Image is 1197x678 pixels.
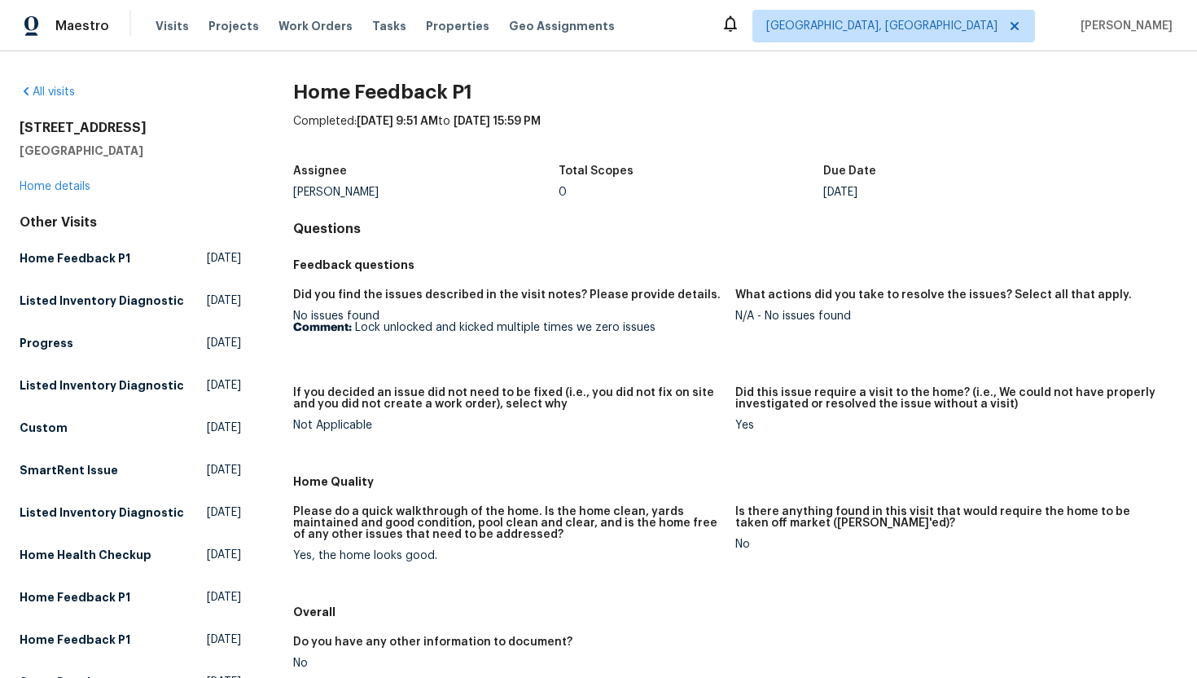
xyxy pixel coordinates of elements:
h5: Home Health Checkup [20,547,151,563]
h5: If you decided an issue did not need to be fixed (i.e., you did not fix on site and you did not c... [293,387,722,410]
h5: [GEOGRAPHIC_DATA] [20,143,241,159]
h5: Due Date [823,165,876,177]
h5: Listed Inventory Diagnostic [20,293,184,309]
h5: Please do a quick walkthrough of the home. Is the home clean, yards maintained and good condition... [293,506,722,540]
div: No issues found [293,310,722,333]
div: Yes [735,420,1164,431]
h5: Home Feedback P1 [20,250,130,266]
h5: Listed Inventory Diagnostic [20,504,184,521]
a: Home Feedback P1[DATE] [20,244,241,273]
span: [DATE] [207,335,241,351]
h5: Listed Inventory Diagnostic [20,377,184,394]
a: SmartRent Issue[DATE] [20,456,241,485]
a: All visits [20,86,75,98]
a: Home Feedback P1[DATE] [20,625,241,654]
div: Completed: to [293,113,1177,156]
span: Projects [208,18,259,34]
a: Listed Inventory Diagnostic[DATE] [20,286,241,315]
div: Not Applicable [293,420,722,431]
a: Home Feedback P1[DATE] [20,583,241,612]
h5: Did you find the issues described in the visit notes? Please provide details. [293,289,721,301]
span: [DATE] 15:59 PM [454,116,541,127]
span: [DATE] [207,377,241,394]
h5: Did this issue require a visit to the home? (i.e., We could not have properly investigated or res... [735,387,1164,410]
span: [GEOGRAPHIC_DATA], [GEOGRAPHIC_DATA] [766,18,997,34]
span: Work Orders [278,18,353,34]
h5: What actions did you take to resolve the issues? Select all that apply. [735,289,1132,301]
h5: Do you have any other information to document? [293,636,572,648]
a: Home Health Checkup[DATE] [20,540,241,570]
h5: Home Quality [293,473,1177,490]
h5: Overall [293,604,1177,620]
span: [DATE] [207,632,241,648]
a: Home details [20,181,90,192]
b: Comment: [293,322,352,333]
div: 0 [559,187,824,198]
span: [DATE] [207,250,241,266]
span: Properties [426,18,489,34]
span: [DATE] [207,589,241,605]
span: Geo Assignments [509,18,615,34]
span: [PERSON_NAME] [1074,18,1173,34]
div: Yes, the home looks good. [293,550,722,561]
h5: Progress [20,335,73,351]
div: [PERSON_NAME] [293,187,559,198]
a: Progress[DATE] [20,328,241,358]
div: N/A - No issues found [735,310,1164,322]
div: [DATE] [823,187,1089,198]
p: Lock unlocked and kicked multiple times we zero issues [293,322,722,333]
a: Custom[DATE] [20,413,241,442]
span: [DATE] 9:51 AM [357,116,438,127]
h2: [STREET_ADDRESS] [20,120,241,136]
div: Other Visits [20,214,241,231]
div: No [293,658,722,669]
h5: Custom [20,420,68,436]
h5: Home Feedback P1 [20,589,130,605]
h5: Assignee [293,165,347,177]
span: [DATE] [207,547,241,563]
span: [DATE] [207,504,241,521]
span: Visits [156,18,189,34]
span: Tasks [372,20,406,32]
a: Listed Inventory Diagnostic[DATE] [20,371,241,400]
span: Maestro [55,18,109,34]
h5: Feedback questions [293,257,1177,273]
h5: Total Scopes [559,165,634,177]
h2: Home Feedback P1 [293,84,1177,100]
a: Listed Inventory Diagnostic[DATE] [20,498,241,527]
h5: Is there anything found in this visit that would require the home to be taken off market ([PERSON... [735,506,1164,529]
span: [DATE] [207,293,241,309]
div: No [735,539,1164,550]
span: [DATE] [207,420,241,436]
h5: SmartRent Issue [20,462,118,478]
h4: Questions [293,221,1177,237]
span: [DATE] [207,462,241,478]
h5: Home Feedback P1 [20,632,130,648]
